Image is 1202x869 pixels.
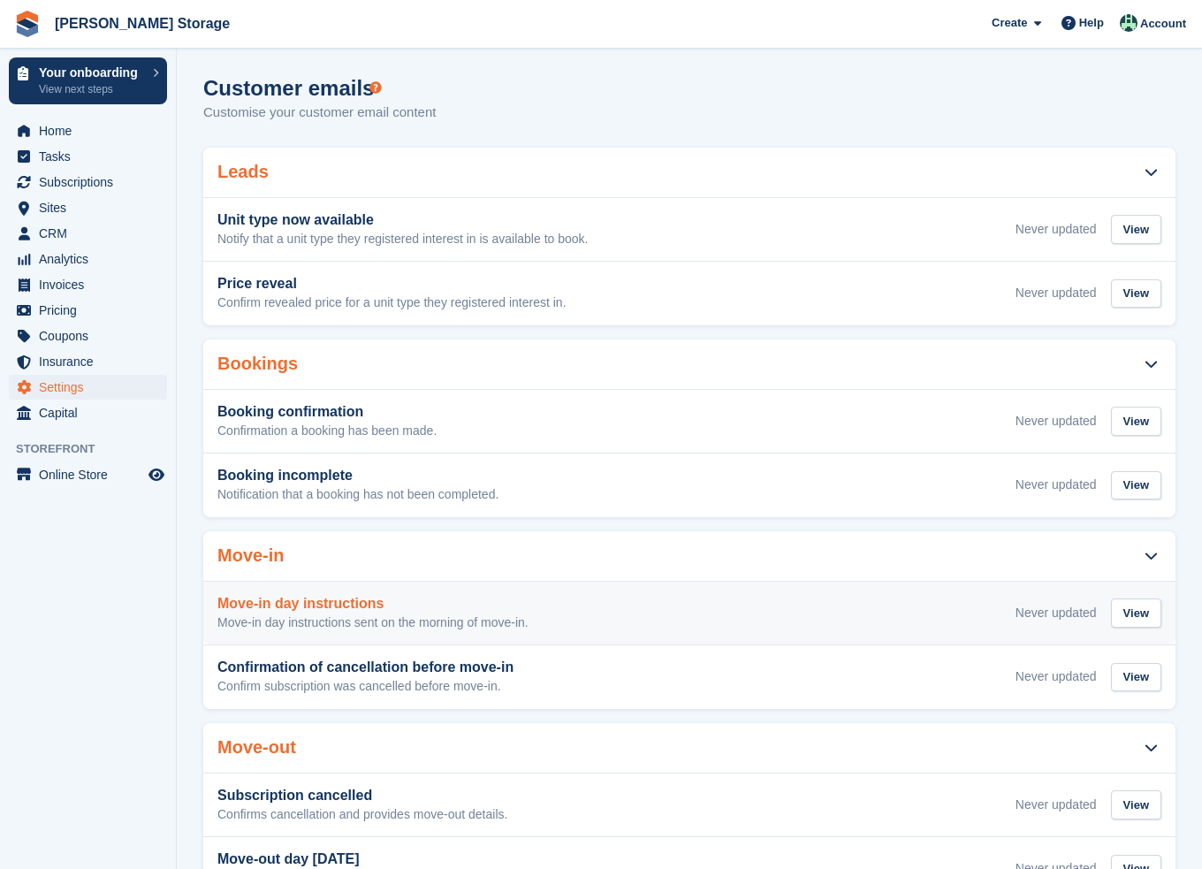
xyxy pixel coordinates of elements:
span: Account [1140,15,1186,33]
div: Never updated [1016,604,1097,622]
span: Pricing [39,298,145,323]
a: menu [9,375,167,400]
h2: Leads [217,162,269,182]
span: Help [1079,14,1104,32]
p: Your onboarding [39,66,144,79]
div: Never updated [1016,476,1097,494]
div: Never updated [1016,284,1097,302]
a: menu [9,144,167,169]
span: Coupons [39,324,145,348]
div: View [1111,663,1161,692]
a: Preview store [146,464,167,485]
div: Never updated [1016,412,1097,431]
span: Settings [39,375,145,400]
h3: Move-out day [DATE] [217,851,459,867]
h3: Unit type now available [217,212,588,228]
a: menu [9,298,167,323]
div: View [1111,471,1161,500]
h2: Move-out [217,737,296,758]
span: Create [992,14,1027,32]
a: menu [9,272,167,297]
div: Never updated [1016,220,1097,239]
h3: Price reveal [217,276,567,292]
h3: Move-in day instructions [217,596,529,612]
span: Online Store [39,462,145,487]
p: Notification that a booking has not been completed. [217,487,498,503]
span: Storefront [16,440,176,458]
h3: Booking confirmation [217,404,437,420]
a: menu [9,170,167,194]
a: Confirmation of cancellation before move-in Confirm subscription was cancelled before move-in. Ne... [203,645,1175,709]
a: menu [9,247,167,271]
span: Insurance [39,349,145,374]
span: Invoices [39,272,145,297]
a: menu [9,221,167,246]
p: Confirm subscription was cancelled before move-in. [217,679,514,695]
img: Nicholas Pain [1120,14,1137,32]
p: Confirmation a booking has been made. [217,423,437,439]
a: menu [9,462,167,487]
div: View [1111,215,1161,244]
p: Notify that a unit type they registered interest in is available to book. [217,232,588,248]
img: stora-icon-8386f47178a22dfd0bd8f6a31ec36ba5ce8667c1dd55bd0f319d3a0aa187defe.svg [14,11,41,37]
a: menu [9,400,167,425]
a: menu [9,195,167,220]
div: View [1111,598,1161,628]
div: View [1111,407,1161,436]
span: CRM [39,221,145,246]
h3: Subscription cancelled [217,788,507,804]
span: Tasks [39,144,145,169]
a: Booking incomplete Notification that a booking has not been completed. Never updated View [203,454,1175,517]
p: Customise your customer email content [203,103,436,123]
p: View next steps [39,81,144,97]
span: Sites [39,195,145,220]
div: Never updated [1016,667,1097,686]
a: Move-in day instructions Move-in day instructions sent on the morning of move-in. Never updated View [203,582,1175,645]
p: Confirm revealed price for a unit type they registered interest in. [217,295,567,311]
div: View [1111,790,1161,819]
span: Subscriptions [39,170,145,194]
span: Home [39,118,145,143]
div: Never updated [1016,796,1097,814]
a: Price reveal Confirm revealed price for a unit type they registered interest in. Never updated View [203,262,1175,325]
p: Move-in day instructions sent on the morning of move-in. [217,615,529,631]
a: menu [9,349,167,374]
h2: Bookings [217,354,298,374]
p: Confirms cancellation and provides move-out details. [217,807,507,823]
div: View [1111,279,1161,309]
h3: Confirmation of cancellation before move-in [217,659,514,675]
a: [PERSON_NAME] Storage [48,9,237,38]
div: Tooltip anchor [368,80,384,95]
h1: Customer emails [203,76,436,100]
a: menu [9,118,167,143]
a: Booking confirmation Confirmation a booking has been made. Never updated View [203,390,1175,454]
a: Subscription cancelled Confirms cancellation and provides move-out details. Never updated View [203,774,1175,837]
a: Your onboarding View next steps [9,57,167,104]
span: Analytics [39,247,145,271]
span: Capital [39,400,145,425]
a: Unit type now available Notify that a unit type they registered interest in is available to book.... [203,198,1175,262]
h2: Move-in [217,545,285,566]
h3: Booking incomplete [217,468,498,484]
a: menu [9,324,167,348]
